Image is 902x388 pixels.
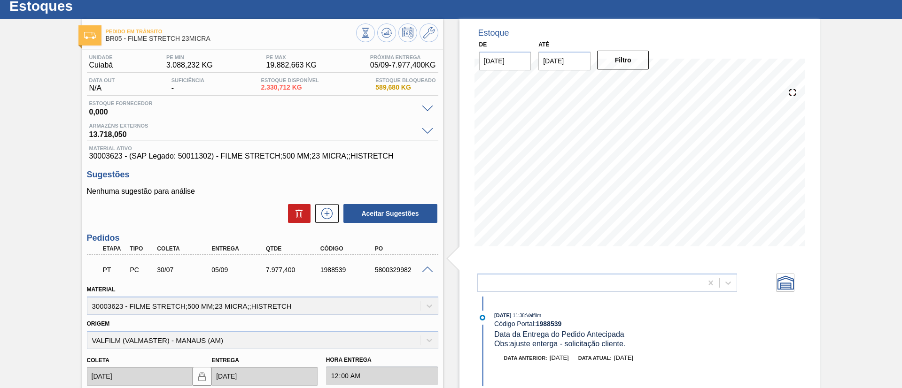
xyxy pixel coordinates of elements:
[373,266,434,274] div: 5800329982
[311,204,339,223] div: Nova sugestão
[377,23,396,42] button: Atualizar Gráfico
[87,77,117,92] div: N/A
[166,54,213,60] span: PE MIN
[209,266,270,274] div: 05/09/2025
[283,204,311,223] div: Excluir Sugestões
[266,54,317,60] span: PE MAX
[89,54,113,60] span: Unidade
[318,245,379,252] div: Código
[89,61,113,69] span: Cuiabá
[87,357,109,364] label: Coleta
[494,312,511,318] span: [DATE]
[512,313,525,318] span: - 11:38
[356,23,375,42] button: Visão Geral dos Estoques
[211,367,318,386] input: dd/mm/yyyy
[127,245,156,252] div: Tipo
[370,61,436,69] span: 05/09 - 7.977,400 KG
[196,371,208,382] img: locked
[89,106,417,115] span: 0,000
[155,266,216,274] div: 30/07/2025
[538,52,591,70] input: dd/mm/yyyy
[87,286,116,293] label: Material
[101,259,129,280] div: Pedido em Trânsito
[614,354,633,361] span: [DATE]
[89,77,115,83] span: Data out
[479,52,531,70] input: dd/mm/yyyy
[578,355,612,361] span: Data atual:
[84,32,96,39] img: Ícone
[103,266,126,274] p: PT
[318,266,379,274] div: 1988539
[375,77,435,83] span: Estoque Bloqueado
[480,315,485,320] img: atual
[87,367,193,386] input: dd/mm/yyyy
[169,77,207,92] div: -
[89,145,436,151] span: Material ativo
[504,355,547,361] span: Data anterior:
[398,23,417,42] button: Programar Estoque
[326,353,438,367] label: Hora Entrega
[264,245,325,252] div: Qtde
[550,354,569,361] span: [DATE]
[87,233,438,243] h3: Pedidos
[193,367,211,386] button: locked
[538,41,549,48] label: Até
[370,54,436,60] span: Próxima Entrega
[266,61,317,69] span: 19.882,663 KG
[89,129,417,138] span: 13.718,050
[106,35,356,42] span: BR05 - FILME STRETCH 23MICRA
[9,0,176,11] h1: Estoques
[101,245,129,252] div: Etapa
[478,28,509,38] div: Estoque
[343,204,437,223] button: Aceitar Sugestões
[494,320,717,327] div: Código Portal:
[339,203,438,224] div: Aceitar Sugestões
[494,340,625,348] span: Obs: ajuste enterga - solicitação cliente.
[597,51,649,69] button: Filtro
[373,245,434,252] div: PO
[494,330,624,338] span: Data da Entrega do Pedido Antecipada
[127,266,156,274] div: Pedido de Compra
[261,77,319,83] span: Estoque Disponível
[536,320,562,327] strong: 1988539
[525,312,541,318] span: : Valfilm
[479,41,487,48] label: De
[171,77,204,83] span: Suficiência
[264,266,325,274] div: 7.977,400
[375,84,435,91] span: 589,680 KG
[155,245,216,252] div: Coleta
[89,100,417,106] span: Estoque Fornecedor
[87,170,438,180] h3: Sugestões
[106,29,356,34] span: Pedido em Trânsito
[261,84,319,91] span: 2.330,712 KG
[89,123,417,129] span: Armazéns externos
[166,61,213,69] span: 3.088,232 KG
[209,245,270,252] div: Entrega
[87,320,110,327] label: Origem
[420,23,438,42] button: Ir ao Master Data / Geral
[89,152,436,160] span: 30003623 - (SAP Legado: 50011302) - FILME STRETCH;500 MM;23 MICRA;;HISTRETCH
[87,187,438,196] p: Nenhuma sugestão para análise
[211,357,239,364] label: Entrega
